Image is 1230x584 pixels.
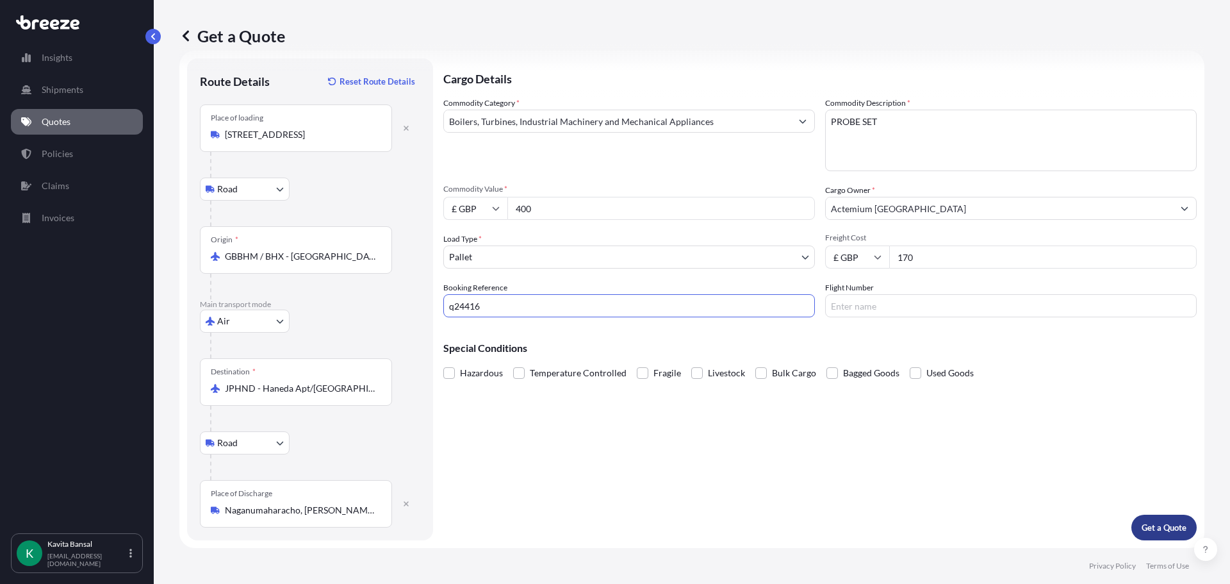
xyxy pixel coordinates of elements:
a: Policies [11,141,143,167]
button: Reset Route Details [322,71,420,92]
a: Insights [11,45,143,71]
label: Booking Reference [443,281,507,294]
button: Select transport [200,431,290,455]
input: Your internal reference [443,294,815,317]
span: Road [217,183,238,196]
a: Quotes [11,109,143,135]
a: Terms of Use [1146,561,1189,571]
div: Destination [211,367,256,377]
input: Destination [225,382,376,395]
span: Freight Cost [825,233,1197,243]
a: Shipments [11,77,143,103]
span: Pallet [449,251,472,263]
a: Claims [11,173,143,199]
input: Place of Discharge [225,504,376,517]
p: Reset Route Details [340,75,415,88]
input: Enter amount [889,246,1197,269]
p: Get a Quote [1142,521,1186,534]
div: Place of loading [211,113,263,123]
p: Get a Quote [179,26,285,46]
span: Air [217,315,230,328]
p: [EMAIL_ADDRESS][DOMAIN_NAME] [47,552,127,567]
input: Origin [225,250,376,263]
input: Type amount [507,197,815,220]
button: Show suggestions [1173,197,1196,220]
label: Flight Number [825,281,874,294]
span: Load Type [443,233,482,246]
span: Hazardous [460,363,503,383]
button: Show suggestions [791,110,814,133]
a: Invoices [11,205,143,231]
label: Cargo Owner [825,184,875,197]
p: Cargo Details [443,58,1197,97]
label: Commodity Description [825,97,910,110]
div: Place of Discharge [211,488,272,499]
button: Select transport [200,178,290,201]
button: Select transport [200,310,290,333]
button: Get a Quote [1131,515,1197,540]
input: Full name [826,197,1173,220]
label: Commodity Category [443,97,520,110]
button: Pallet [443,246,815,269]
span: Commodity Value [443,184,815,194]
p: Quotes [42,115,70,128]
p: Shipments [42,83,83,96]
p: Policies [42,147,73,160]
span: Fragile [653,363,681,383]
p: Insights [42,51,72,64]
div: Origin [211,235,238,245]
span: Temperature Controlled [530,363,627,383]
span: Livestock [708,363,745,383]
p: Invoices [42,212,74,224]
p: Main transport mode [200,299,420,310]
p: Claims [42,179,69,192]
span: Used Goods [926,363,974,383]
p: Special Conditions [443,343,1197,353]
input: Place of loading [225,128,376,141]
input: Select a commodity type [444,110,791,133]
p: Kavita Bansal [47,539,127,549]
span: K [26,547,33,560]
p: Route Details [200,74,270,89]
span: Bagged Goods [843,363,899,383]
a: Privacy Policy [1089,561,1136,571]
span: Bulk Cargo [772,363,816,383]
span: Road [217,437,238,449]
input: Enter name [825,294,1197,317]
